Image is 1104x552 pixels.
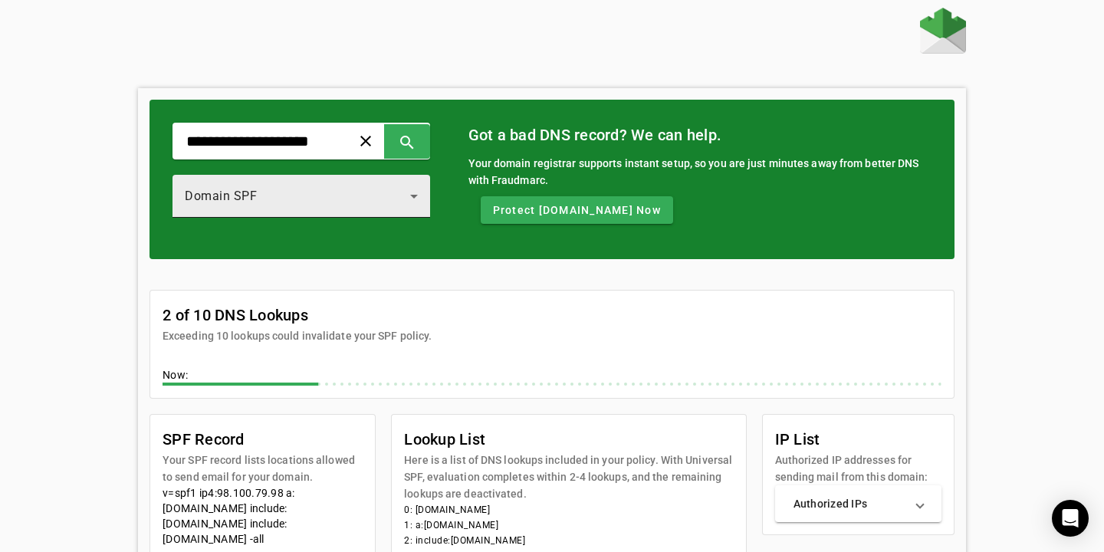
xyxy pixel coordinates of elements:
span: Domain SPF [185,189,257,203]
mat-card-subtitle: Authorized IP addresses for sending mail from this domain: [775,452,942,485]
img: Fraudmarc Logo [920,8,966,54]
mat-expansion-panel-header: Authorized IPs [775,485,942,522]
div: Open Intercom Messenger [1052,500,1089,537]
mat-card-subtitle: Your SPF record lists locations allowed to send email for your domain. [163,452,363,485]
mat-card-title: IP List [775,427,942,452]
mat-panel-title: Authorized IPs [793,496,905,511]
mat-card-title: 2 of 10 DNS Lookups [163,303,432,327]
mat-card-title: Got a bad DNS record? We can help. [468,123,932,147]
mat-card-title: SPF Record [163,427,363,452]
div: v=spf1 ip4:98.100.79.98 a:[DOMAIN_NAME] include:[DOMAIN_NAME] include:[DOMAIN_NAME] -all [163,485,363,547]
li: 1: a:[DOMAIN_NAME] [404,517,733,533]
mat-card-subtitle: Here is a list of DNS lookups included in your policy. With Universal SPF, evaluation completes w... [404,452,733,502]
span: Protect [DOMAIN_NAME] Now [493,202,661,218]
li: 2: include:[DOMAIN_NAME] [404,533,733,548]
a: Home [920,8,966,58]
mat-card-subtitle: Exceeding 10 lookups could invalidate your SPF policy. [163,327,432,344]
div: Now: [163,367,941,386]
div: Your domain registrar supports instant setup, so you are just minutes away from better DNS with F... [468,155,932,189]
li: 0: [DOMAIN_NAME] [404,502,733,517]
mat-card-title: Lookup List [404,427,733,452]
button: Protect [DOMAIN_NAME] Now [481,196,673,224]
